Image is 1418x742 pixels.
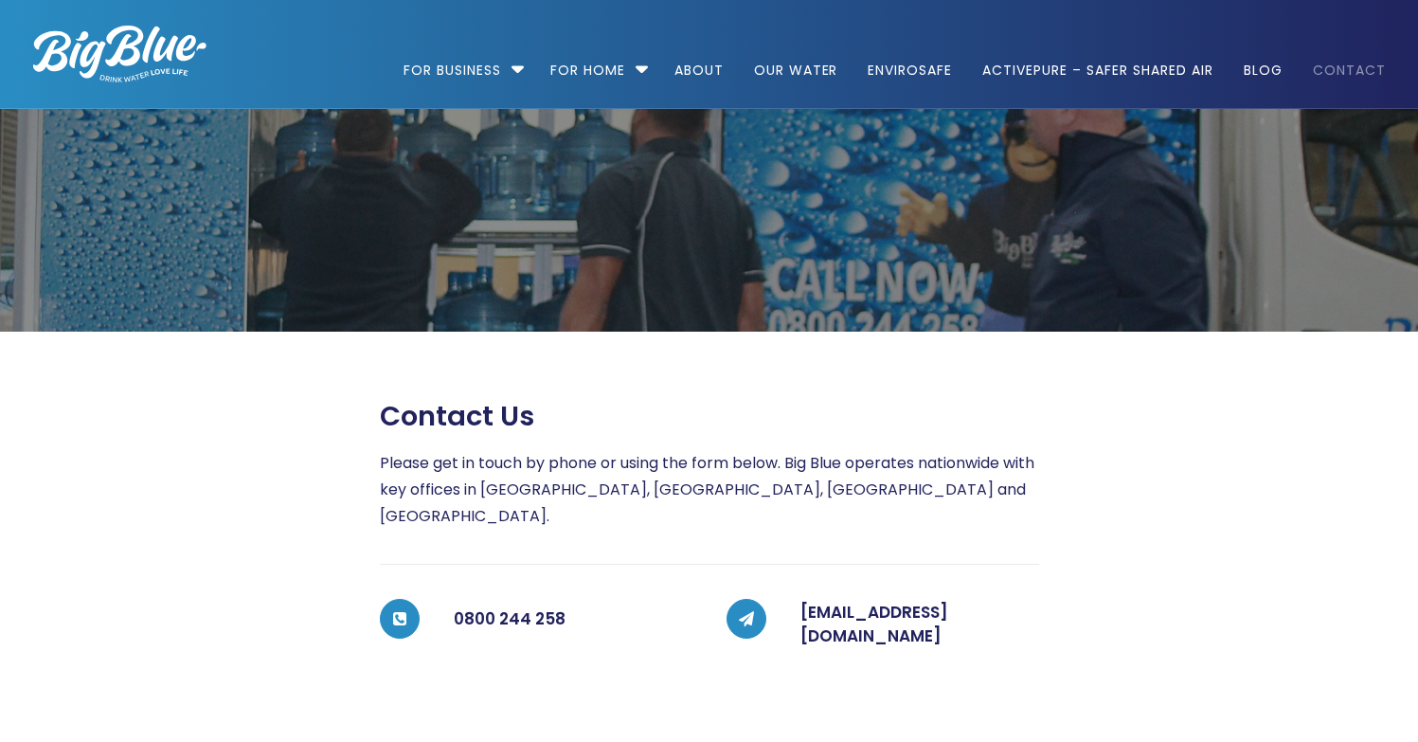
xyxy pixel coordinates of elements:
[380,400,534,433] span: Contact us
[33,26,206,82] img: logo
[380,450,1039,530] p: Please get in touch by phone or using the form below. Big Blue operates nationwide with key offic...
[800,601,948,648] a: [EMAIL_ADDRESS][DOMAIN_NAME]
[454,601,692,639] h5: 0800 244 258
